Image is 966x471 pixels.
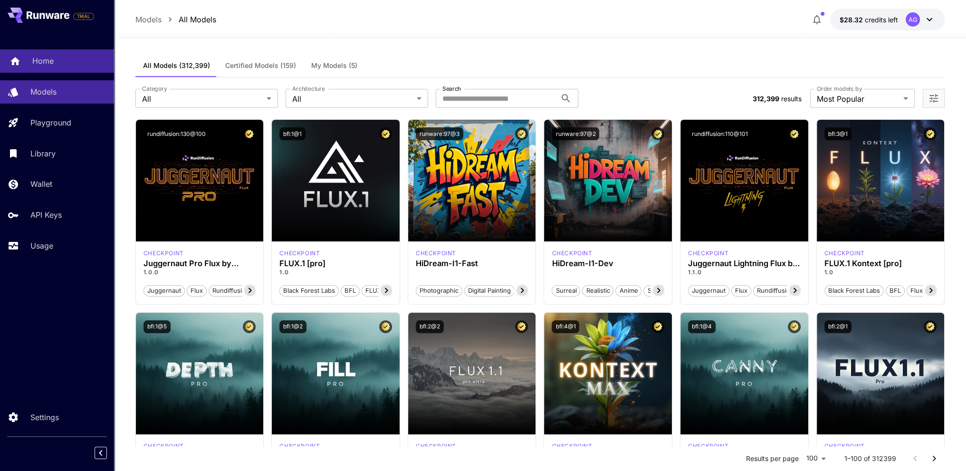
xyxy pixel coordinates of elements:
[753,284,798,297] button: rundiffusion
[907,284,951,297] button: Flux Kontext
[906,12,920,27] div: AG
[73,10,94,22] span: Add your payment card to enable full platform functionality.
[552,442,592,451] div: FLUX.1 Kontext [max]
[142,93,263,105] span: All
[279,127,306,140] button: bfl:1@1
[143,249,184,258] p: checkpoint
[279,320,306,333] button: bfl:1@2
[928,93,939,105] button: Open more filters
[143,284,185,297] button: juggernaut
[362,284,406,297] button: FLUX.1 [pro]
[824,268,937,277] p: 1.0
[907,286,950,296] span: Flux Kontext
[886,286,904,296] span: BFL
[824,320,851,333] button: bfl:2@1
[552,442,592,451] p: checkpoint
[552,286,580,296] span: Surreal
[142,85,167,93] label: Category
[30,86,57,97] p: Models
[135,14,162,25] a: Models
[279,442,320,451] p: checkpoint
[925,449,944,468] button: Go to next page
[416,284,462,297] button: Photographic
[817,93,899,105] span: Most Popular
[824,442,865,451] div: fluxpro
[824,442,865,451] p: checkpoint
[243,127,256,140] button: Certified Model – Vetted for best performance and includes a commercial license.
[144,286,184,296] span: juggernaut
[552,249,592,258] div: HiDream Dev
[279,259,392,268] h3: FLUX.1 [pro]
[582,284,613,297] button: Realistic
[416,259,528,268] div: HiDream-I1-Fast
[825,286,883,296] span: Black Forest Labs
[179,14,216,25] a: All Models
[688,249,728,258] div: FLUX.1 D
[688,442,728,451] div: fluxpro
[824,249,865,258] div: FLUX.1 Kontext [pro]
[30,412,59,423] p: Settings
[416,442,456,451] p: checkpoint
[280,286,338,296] span: Black Forest Labs
[279,442,320,451] div: fluxpro
[552,320,579,333] button: bfl:4@1
[74,13,94,20] span: TRIAL
[616,286,641,296] span: Anime
[143,442,184,451] p: checkpoint
[688,268,801,277] p: 1.1.0
[187,286,206,296] span: flux
[552,127,599,140] button: runware:97@2
[824,127,851,140] button: bfl:3@1
[143,442,184,451] div: fluxpro
[552,259,664,268] h3: HiDream-I1-Dev
[552,249,592,258] p: checkpoint
[32,55,54,67] p: Home
[143,249,184,258] div: FLUX.1 D
[279,249,320,258] p: checkpoint
[442,85,461,93] label: Search
[187,284,207,297] button: flux
[824,249,865,258] p: checkpoint
[824,284,884,297] button: Black Forest Labs
[209,284,253,297] button: rundiffusion
[643,284,674,297] button: Stylized
[416,286,462,296] span: Photographic
[143,320,171,333] button: bfl:1@5
[30,148,56,159] p: Library
[143,268,256,277] p: 1.0.0
[279,284,339,297] button: Black Forest Labs
[840,15,898,25] div: $28.31972
[688,249,728,258] p: checkpoint
[688,259,801,268] h3: Juggernaut Lightning Flux by RunDiffusion
[803,452,829,465] div: 100
[732,286,751,296] span: flux
[924,127,937,140] button: Certified Model – Vetted for best performance and includes a commercial license.
[379,127,392,140] button: Certified Model – Vetted for best performance and includes a commercial license.
[865,16,898,24] span: credits left
[416,249,456,258] p: checkpoint
[651,127,664,140] button: Certified Model – Vetted for best performance and includes a commercial license.
[143,259,256,268] h3: Juggernaut Pro Flux by RunDiffusion
[824,259,937,268] h3: FLUX.1 Kontext [pro]
[817,85,862,93] label: Order models by
[515,320,528,333] button: Certified Model – Vetted for best performance and includes a commercial license.
[753,95,779,103] span: 312,399
[644,286,673,296] span: Stylized
[731,284,751,297] button: flux
[292,93,413,105] span: All
[651,320,664,333] button: Certified Model – Vetted for best performance and includes a commercial license.
[102,444,114,461] div: Collapse sidebar
[552,284,580,297] button: Surreal
[754,286,797,296] span: rundiffusion
[30,209,62,221] p: API Keys
[416,249,456,258] div: HiDream Fast
[362,286,405,296] span: FLUX.1 [pro]
[416,442,456,451] div: fluxultra
[243,320,256,333] button: Certified Model – Vetted for best performance and includes a commercial license.
[95,447,107,459] button: Collapse sidebar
